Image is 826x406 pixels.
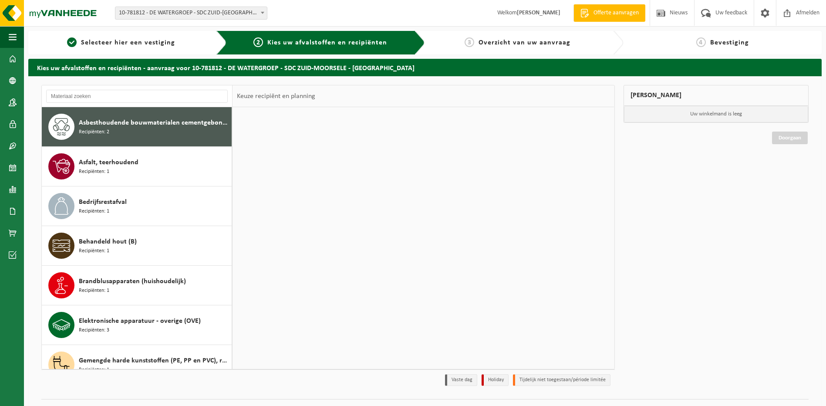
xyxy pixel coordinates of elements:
[79,128,109,136] span: Recipiënten: 2
[42,266,232,305] button: Brandblusapparaten (huishoudelijk) Recipiënten: 1
[42,107,232,147] button: Asbesthoudende bouwmaterialen cementgebonden (hechtgebonden) Recipiënten: 2
[115,7,267,19] span: 10-781812 - DE WATERGROEP - SDC ZUID-MOORSELE - MOORSELE
[573,4,645,22] a: Offerte aanvragen
[253,37,263,47] span: 2
[28,59,822,76] h2: Kies uw afvalstoffen en recipiënten - aanvraag voor 10-781812 - DE WATERGROEP - SDC ZUID-MOORSELE...
[465,37,474,47] span: 3
[591,9,641,17] span: Offerte aanvragen
[79,326,109,335] span: Recipiënten: 3
[42,186,232,226] button: Bedrijfsrestafval Recipiënten: 1
[79,237,137,247] span: Behandeld hout (B)
[624,85,809,106] div: [PERSON_NAME]
[79,355,229,366] span: Gemengde harde kunststoffen (PE, PP en PVC), recycleerbaar (industrieel)
[233,85,320,107] div: Keuze recipiënt en planning
[79,247,109,255] span: Recipiënten: 1
[696,37,706,47] span: 4
[79,207,109,216] span: Recipiënten: 1
[67,37,77,47] span: 1
[445,374,477,386] li: Vaste dag
[81,39,175,46] span: Selecteer hier een vestiging
[517,10,560,16] strong: [PERSON_NAME]
[79,287,109,295] span: Recipiënten: 1
[79,168,109,176] span: Recipiënten: 1
[710,39,749,46] span: Bevestiging
[42,226,232,266] button: Behandeld hout (B) Recipiënten: 1
[46,90,228,103] input: Materiaal zoeken
[33,37,209,48] a: 1Selecteer hier een vestiging
[42,147,232,186] button: Asfalt, teerhoudend Recipiënten: 1
[42,305,232,345] button: Elektronische apparatuur - overige (OVE) Recipiënten: 3
[42,345,232,385] button: Gemengde harde kunststoffen (PE, PP en PVC), recycleerbaar (industrieel) Recipiënten: 1
[267,39,387,46] span: Kies uw afvalstoffen en recipiënten
[115,7,267,20] span: 10-781812 - DE WATERGROEP - SDC ZUID-MOORSELE - MOORSELE
[79,366,109,374] span: Recipiënten: 1
[513,374,610,386] li: Tijdelijk niet toegestaan/période limitée
[772,132,808,144] a: Doorgaan
[79,197,127,207] span: Bedrijfsrestafval
[79,316,201,326] span: Elektronische apparatuur - overige (OVE)
[479,39,570,46] span: Overzicht van uw aanvraag
[79,276,186,287] span: Brandblusapparaten (huishoudelijk)
[624,106,809,122] p: Uw winkelmand is leeg
[482,374,509,386] li: Holiday
[79,157,138,168] span: Asfalt, teerhoudend
[79,118,229,128] span: Asbesthoudende bouwmaterialen cementgebonden (hechtgebonden)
